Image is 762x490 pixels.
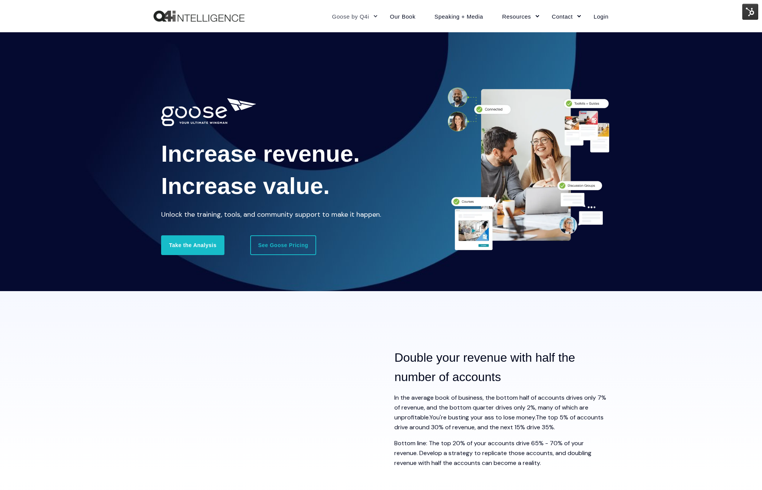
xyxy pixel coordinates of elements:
[161,98,256,126] img: 01882-Goose-Q4i-Logo-wTag-WH
[742,4,758,20] img: HubSpot Tools Menu Toggle
[394,348,608,387] h3: Double your revenue with half the number of accounts
[161,140,360,199] span: Increase revenue. Increase value.
[154,348,375,473] iframe: HubSpot Video
[161,235,224,255] a: Take the Analysis
[430,413,536,421] span: You're busting your ass to lose money.
[394,394,606,421] span: n the average book of business, the bottom half of accounts drives only 7% of revenue, and the bo...
[154,11,245,22] a: Back to Home
[161,210,381,219] span: Unlock the training, tools, and community support to make it happen.
[394,394,395,402] span: I
[433,78,616,261] img: Goose Product Page Header graphic
[250,235,316,255] a: See Goose Pricing
[154,11,245,22] img: Q4intelligence, LLC logo
[724,454,762,490] iframe: Chat Widget
[394,439,591,467] span: Bottom line: The top 20% of your accounts drive 65% - 70% of your revenue. Develop a strategy to ...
